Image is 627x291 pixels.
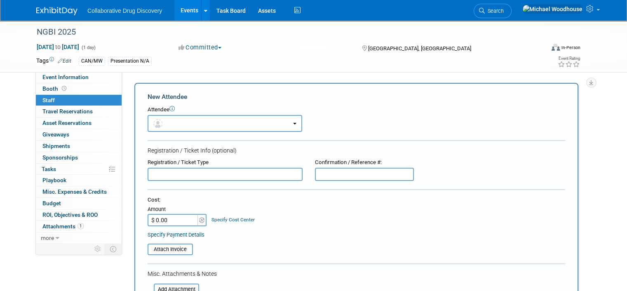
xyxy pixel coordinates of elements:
[42,120,92,126] span: Asset Reservations
[552,44,560,51] img: Format-Inperson.png
[105,244,122,254] td: Toggle Event Tabs
[42,223,84,230] span: Attachments
[211,217,255,223] a: Specify Cost Center
[42,211,98,218] span: ROI, Objectives & ROO
[148,196,565,204] div: Cost:
[58,58,71,64] a: Edit
[522,5,583,14] img: Michael Woodhouse
[5,3,406,12] body: Rich Text Area. Press ALT-0 for help.
[42,85,68,92] span: Booth
[81,45,96,50] span: (1 day)
[148,270,565,278] div: Misc. Attachments & Notes
[42,97,55,103] span: Staff
[36,232,122,244] a: more
[36,43,80,51] span: [DATE] [DATE]
[500,43,580,55] div: Event Format
[36,7,77,15] img: ExhibitDay
[77,223,84,229] span: 1
[36,209,122,221] a: ROI, Objectives & ROO
[42,166,56,172] span: Tasks
[42,154,78,161] span: Sponsorships
[36,117,122,129] a: Asset Reservations
[60,85,68,92] span: Booth not reserved yet
[42,108,93,115] span: Travel Reservations
[36,56,71,66] td: Tags
[148,106,565,114] div: Attendee
[474,4,512,18] a: Search
[41,235,54,241] span: more
[36,164,122,175] a: Tasks
[79,57,105,66] div: CAN/MW
[36,141,122,152] a: Shipments
[148,92,565,101] div: New Attendee
[485,8,504,14] span: Search
[148,159,303,167] div: Registration / Ticket Type
[36,152,122,163] a: Sponsorships
[36,221,122,232] a: Attachments1
[42,200,61,207] span: Budget
[176,43,225,52] button: Committed
[87,7,162,14] span: Collaborative Drug Discovery
[34,25,534,40] div: NGBI 2025
[561,45,580,51] div: In-Person
[36,95,122,106] a: Staff
[36,83,122,94] a: Booth
[148,232,204,238] a: Specify Payment Details
[36,72,122,83] a: Event Information
[91,244,105,254] td: Personalize Event Tab Strip
[148,206,207,214] div: Amount
[36,186,122,197] a: Misc. Expenses & Credits
[558,56,580,61] div: Event Rating
[42,177,66,183] span: Playbook
[368,45,471,52] span: [GEOGRAPHIC_DATA], [GEOGRAPHIC_DATA]
[42,188,107,195] span: Misc. Expenses & Credits
[36,198,122,209] a: Budget
[148,146,565,155] div: Registration / Ticket Info (optional)
[42,131,69,138] span: Giveaways
[315,159,414,167] div: Confirmation / Reference #:
[36,106,122,117] a: Travel Reservations
[36,129,122,140] a: Giveaways
[54,44,62,50] span: to
[42,143,70,149] span: Shipments
[36,175,122,186] a: Playbook
[108,57,152,66] div: Presentation N/A
[42,74,89,80] span: Event Information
